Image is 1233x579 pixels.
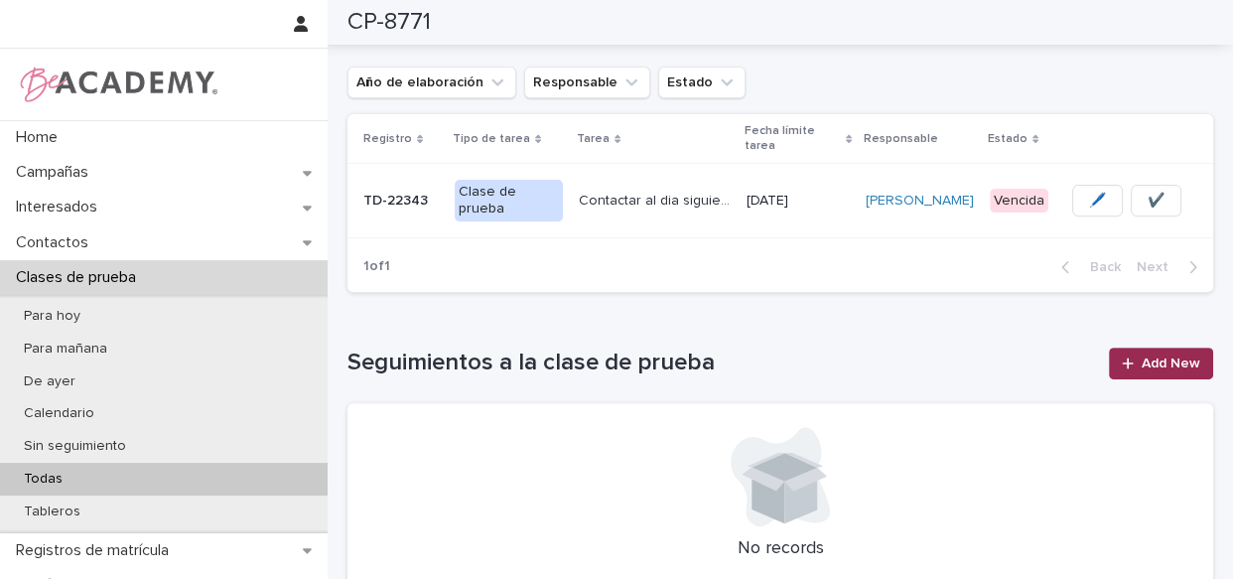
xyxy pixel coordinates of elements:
div: Vencida [990,189,1048,214]
p: 1 of 1 [347,242,406,291]
button: ✔️ [1131,185,1181,217]
p: Calendario [8,405,110,422]
p: Interesados [8,198,113,217]
p: Tableros [8,504,96,520]
p: TD-22343 [363,189,432,210]
p: Todas [8,471,78,488]
img: WPrjXfSUmiLcdUfaYY4Q [16,65,219,104]
a: Add New [1109,348,1213,379]
p: [DATE] [747,193,850,210]
p: Contactar al dia siguiente [579,189,735,210]
span: Back [1078,260,1121,274]
button: Año de elaboración [347,67,516,98]
div: Clase de prueba [455,180,563,221]
span: 🖊️ [1089,191,1106,211]
p: De ayer [8,373,91,390]
button: Back [1045,258,1129,276]
p: Home [8,128,73,147]
tr: TD-22343TD-22343 Clase de pruebaContactar al dia siguienteContactar al dia siguiente [DATE][PERSO... [347,164,1213,238]
h1: Seguimientos a la clase de prueba [347,349,1097,377]
button: Responsable [524,67,650,98]
button: Estado [658,67,746,98]
span: ✔️ [1148,191,1164,211]
p: Registro [363,128,412,150]
p: Estado [988,128,1027,150]
p: Para mañana [8,341,123,358]
span: Next [1137,260,1180,274]
h2: CP-8771 [347,8,431,37]
p: Tarea [577,128,610,150]
p: Para hoy [8,308,96,325]
p: Responsable [864,128,938,150]
p: Contactos [8,233,104,252]
p: Registros de matrícula [8,541,185,560]
p: No records [371,538,1189,560]
button: 🖊️ [1072,185,1123,217]
p: Sin seguimiento [8,438,142,455]
p: Campañas [8,163,104,182]
p: Tipo de tarea [453,128,530,150]
span: Add New [1142,357,1200,370]
button: Next [1129,258,1213,276]
p: Fecha límite tarea [745,120,841,157]
a: [PERSON_NAME] [866,193,974,210]
p: Clases de prueba [8,268,152,287]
